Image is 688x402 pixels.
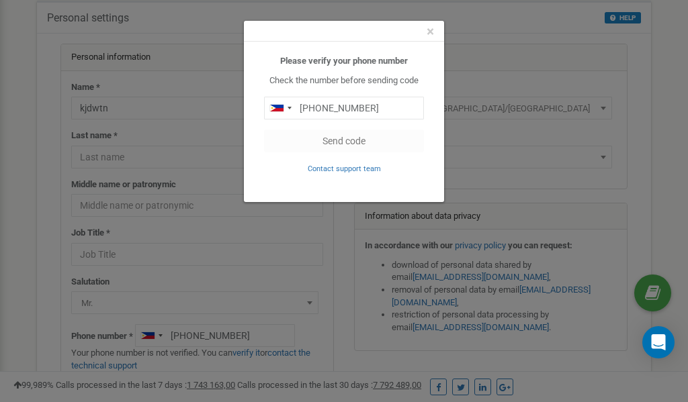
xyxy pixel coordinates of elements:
[264,74,424,87] p: Check the number before sending code
[264,97,424,119] input: 0905 123 4567
[280,56,408,66] b: Please verify your phone number
[265,97,296,119] div: Telephone country code
[427,23,434,40] span: ×
[427,25,434,39] button: Close
[264,130,424,152] button: Send code
[308,163,381,173] a: Contact support team
[642,326,675,358] div: Open Intercom Messenger
[308,164,381,173] small: Contact support team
